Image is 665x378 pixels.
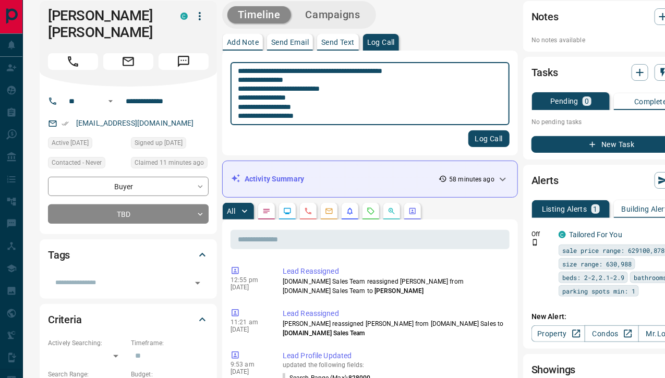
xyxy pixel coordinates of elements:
[559,231,566,238] div: condos.ca
[531,239,539,246] svg: Push Notification Only
[48,311,82,328] h2: Criteria
[76,119,194,127] a: [EMAIL_ADDRESS][DOMAIN_NAME]
[231,361,267,368] p: 9:53 am
[227,208,235,215] p: All
[594,205,598,213] p: 1
[283,266,505,277] p: Lead Reassigned
[283,308,505,319] p: Lead Reassigned
[52,157,102,168] span: Contacted - Never
[367,207,375,215] svg: Requests
[531,172,559,189] h2: Alerts
[531,8,559,25] h2: Notes
[262,207,271,215] svg: Notes
[283,350,505,361] p: Lead Profile Updated
[48,53,98,70] span: Call
[231,276,267,284] p: 12:55 pm
[449,175,494,184] p: 58 minutes ago
[135,157,204,168] span: Claimed 11 minutes ago
[231,326,267,333] p: [DATE]
[231,169,509,189] div: Activity Summary58 minutes ago
[131,338,209,348] p: Timeframe:
[283,207,292,215] svg: Lead Browsing Activity
[562,286,635,296] span: parking spots min: 1
[180,13,188,20] div: condos.ca
[48,204,209,224] div: TBD
[550,97,578,105] p: Pending
[388,207,396,215] svg: Opportunities
[283,330,365,337] span: [DOMAIN_NAME] Sales Team
[531,64,558,81] h2: Tasks
[227,6,291,23] button: Timeline
[231,284,267,291] p: [DATE]
[131,137,209,152] div: Mon Sep 30 2019
[48,177,209,196] div: Buyer
[367,39,395,46] p: Log Call
[131,157,209,172] div: Tue Sep 16 2025
[569,230,622,239] a: Tailored For You
[48,137,126,152] div: Mon Sep 15 2025
[245,174,304,185] p: Activity Summary
[531,229,552,239] p: Off
[227,39,259,46] p: Add Note
[295,6,371,23] button: Campaigns
[283,319,505,338] p: [PERSON_NAME] reassigned [PERSON_NAME] from [DOMAIN_NAME] Sales to
[531,325,585,342] a: Property
[408,207,417,215] svg: Agent Actions
[52,138,89,148] span: Active [DATE]
[104,95,117,107] button: Open
[48,307,209,332] div: Criteria
[103,53,153,70] span: Email
[542,205,587,213] p: Listing Alerts
[231,319,267,326] p: 11:21 am
[271,39,309,46] p: Send Email
[531,361,576,378] h2: Showings
[231,368,267,375] p: [DATE]
[135,138,183,148] span: Signed up [DATE]
[585,97,589,105] p: 0
[321,39,355,46] p: Send Text
[159,53,209,70] span: Message
[48,247,70,263] h2: Tags
[468,130,510,147] button: Log Call
[62,120,69,127] svg: Email Verified
[48,338,126,348] p: Actively Searching:
[304,207,312,215] svg: Calls
[585,325,638,342] a: Condos
[48,7,165,41] h1: [PERSON_NAME] [PERSON_NAME]
[283,361,505,369] p: updated the following fields:
[374,287,424,295] span: [PERSON_NAME]
[562,272,624,283] span: beds: 2-2,2.1-2.9
[346,207,354,215] svg: Listing Alerts
[48,242,209,267] div: Tags
[562,259,632,269] span: size range: 630,988
[325,207,333,215] svg: Emails
[283,277,505,296] p: [DOMAIN_NAME] Sales Team reassigned [PERSON_NAME] from [DOMAIN_NAME] Sales Team to
[190,276,205,290] button: Open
